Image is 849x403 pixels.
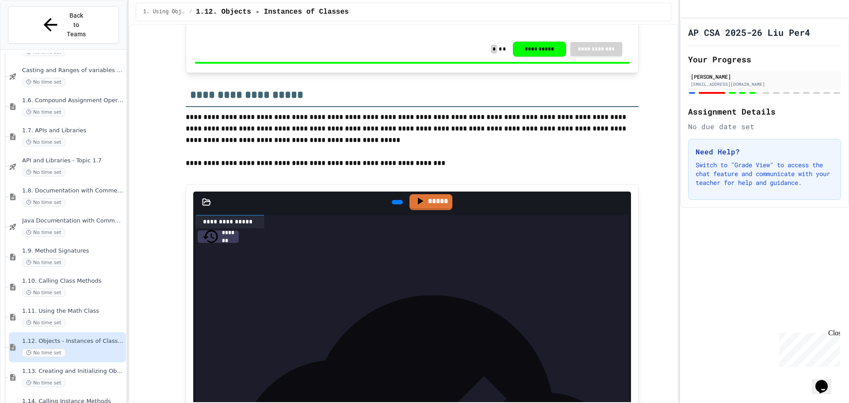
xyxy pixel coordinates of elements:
h2: Your Progress [688,53,841,65]
span: No time set [22,198,65,207]
iframe: chat widget [812,368,840,394]
span: No time set [22,168,65,177]
span: 1.6. Compound Assignment Operators [22,97,124,104]
span: API and Libraries - Topic 1.7 [22,157,124,165]
span: No time set [22,349,65,357]
span: 1.7. APIs and Libraries [22,127,124,134]
div: No due date set [688,121,841,132]
span: No time set [22,108,65,116]
span: No time set [22,288,65,297]
span: 1.12. Objects - Instances of Classes [196,7,349,17]
h2: Assignment Details [688,105,841,118]
iframe: chat widget [776,329,840,367]
span: No time set [22,228,65,237]
h3: Need Help? [696,146,834,157]
span: / [189,8,192,15]
p: Switch to "Grade View" to access the chat feature and communicate with your teacher for help and ... [696,161,834,187]
span: No time set [22,379,65,387]
div: [PERSON_NAME] [691,73,838,81]
span: Casting and Ranges of variables - Quiz [22,67,124,74]
div: [EMAIL_ADDRESS][DOMAIN_NAME] [691,81,838,88]
span: No time set [22,319,65,327]
span: 1.12. Objects - Instances of Classes [22,338,124,345]
span: 1.10. Calling Class Methods [22,277,124,285]
span: 1.13. Creating and Initializing Objects: Constructors [22,368,124,375]
button: Back to Teams [8,6,119,44]
span: 1.11. Using the Math Class [22,307,124,315]
span: No time set [22,78,65,86]
span: No time set [22,258,65,267]
span: 1.8. Documentation with Comments and Preconditions [22,187,124,195]
h1: AP CSA 2025-26 Liu Per4 [688,26,810,38]
span: Java Documentation with Comments - Topic 1.8 [22,217,124,225]
div: Chat with us now!Close [4,4,61,56]
span: 1. Using Objects and Methods [143,8,186,15]
span: No time set [22,138,65,146]
span: 1.9. Method Signatures [22,247,124,255]
span: Back to Teams [66,11,87,39]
